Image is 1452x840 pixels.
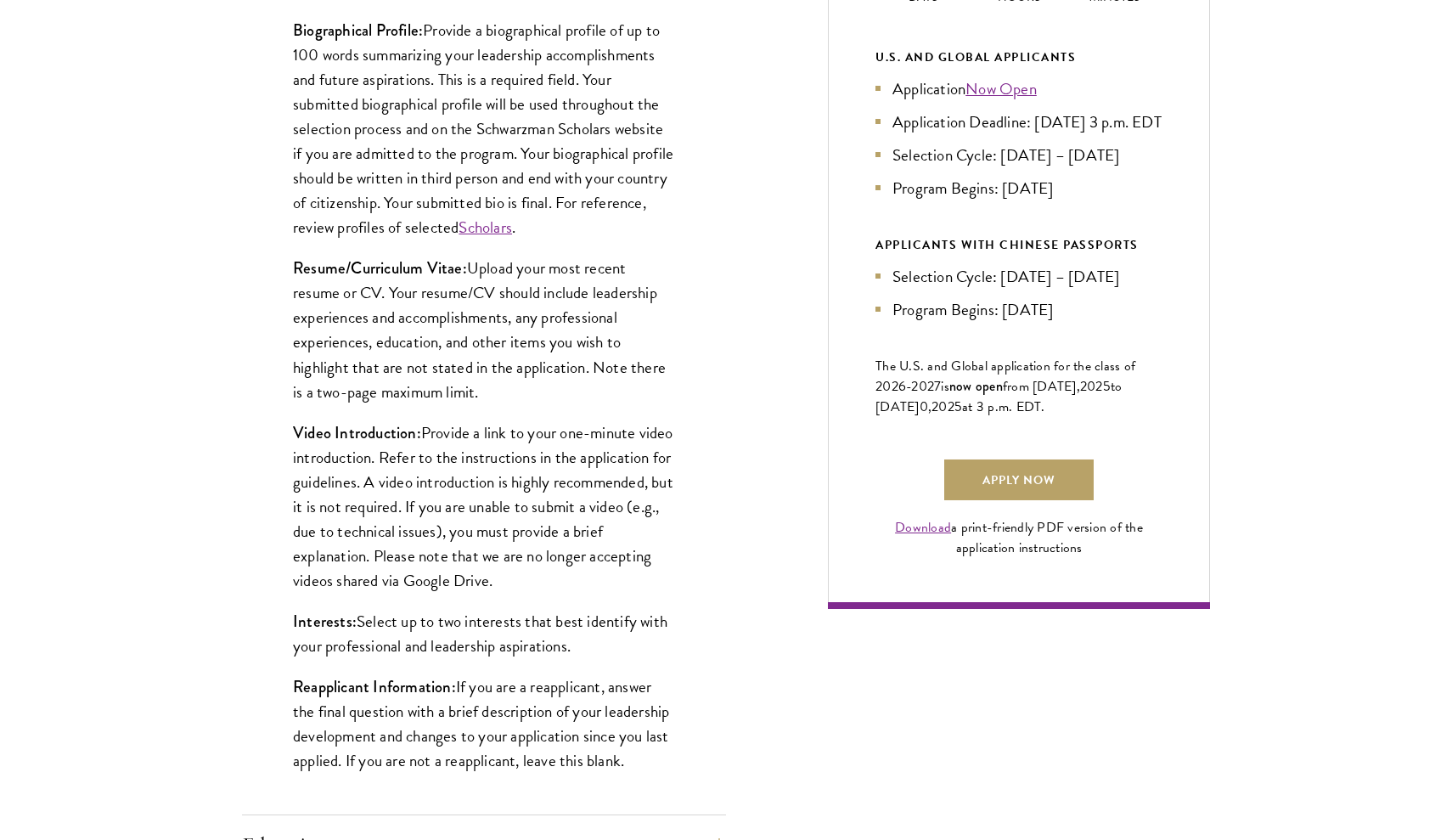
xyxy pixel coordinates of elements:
[875,356,1135,397] span: The U.S. and Global application for the class of 202
[944,459,1094,500] a: Apply Now
[954,397,962,417] span: 5
[898,376,906,397] span: 6
[293,675,456,698] strong: Reapplicant Information:
[459,215,512,240] a: Scholars
[293,19,423,42] strong: Biographical Profile:
[895,517,951,538] a: Download
[906,376,934,397] span: -202
[875,517,1162,558] div: a print-friendly PDF version of the application instructions
[293,609,675,658] p: Select up to two interests that best identify with your professional and leadership aspirations.
[875,297,1162,322] li: Program Begins: [DATE]
[931,397,954,417] span: 202
[934,376,941,397] span: 7
[949,376,1003,396] span: now open
[1103,376,1111,397] span: 5
[293,257,467,279] strong: Resume/Curriculum Vitae:
[293,421,421,444] strong: Video Introduction:
[293,18,675,240] p: Provide a biographical profile of up to 100 words summarizing your leadership accomplishments and...
[965,76,1037,101] a: Now Open
[875,76,1162,101] li: Application
[1003,376,1080,397] span: from [DATE],
[1080,376,1103,397] span: 202
[875,47,1162,68] div: U.S. and Global Applicants
[941,376,949,397] span: is
[920,397,928,417] span: 0
[875,376,1122,417] span: to [DATE]
[875,264,1162,289] li: Selection Cycle: [DATE] – [DATE]
[875,143,1162,167] li: Selection Cycle: [DATE] – [DATE]
[293,610,357,633] strong: Interests:
[293,256,675,403] p: Upload your most recent resume or CV. Your resume/CV should include leadership experiences and ac...
[293,420,675,593] p: Provide a link to your one-minute video introduction. Refer to the instructions in the applicatio...
[962,397,1045,417] span: at 3 p.m. EDT.
[875,176,1162,200] li: Program Begins: [DATE]
[875,110,1162,134] li: Application Deadline: [DATE] 3 p.m. EDT
[928,397,931,417] span: ,
[875,234,1162,256] div: APPLICANTS WITH CHINESE PASSPORTS
[293,674,675,773] p: If you are a reapplicant, answer the final question with a brief description of your leadership d...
